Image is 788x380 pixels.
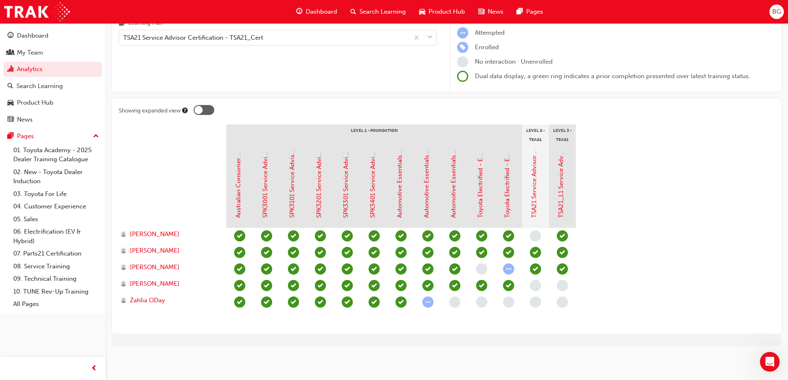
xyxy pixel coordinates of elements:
span: News [488,7,503,17]
span: BG [772,7,781,17]
span: learningRecordVerb_ATTEND-icon [530,263,541,275]
span: pages-icon [517,7,523,17]
span: Attempted [475,29,505,36]
span: learningRecordVerb_NONE-icon [476,296,487,308]
div: Level 2 - TSA21 Service Advisor Course [522,124,549,145]
a: TSA21_L1 Service Advisor Certification (Quiz) [557,88,565,218]
span: news-icon [7,116,14,124]
span: [PERSON_NAME] [130,279,180,289]
button: BG [769,5,784,19]
span: Zahlia ODay [130,296,165,305]
a: [PERSON_NAME] [120,246,218,256]
div: Brett says… [7,211,159,258]
span: learningRecordVerb_PASS-icon [422,263,434,275]
span: learningRecordVerb_COMPLETE-icon [557,230,568,241]
a: car-iconProduct Hub [412,3,472,20]
a: All Pages [10,298,102,311]
span: Search Learning [359,7,406,17]
img: Trak [4,2,70,21]
h1: Trak [40,4,54,10]
span: learningRecordVerb_NONE-icon [557,280,568,291]
div: Who are the three apprentices, and I'll have a look at this for you. [13,69,129,85]
div: Trak says… [7,52,159,121]
a: 10. TUNE Rev-Up Training [10,285,102,298]
div: Hi [PERSON_NAME],Who are the three apprentices, and I'll have a look at this for you.Thanks,Menno [7,52,136,115]
span: learningRecordVerb_PASS-icon [422,280,434,291]
p: Active [40,10,57,19]
a: Reporting issue [46,28,119,45]
a: TSA21 Service Advisor Course ( face to face) [530,92,538,218]
span: Reporting issue [64,33,112,40]
span: learningRecordVerb_PASS-icon [342,280,353,291]
button: Emoji picker [13,271,19,277]
span: people-icon [7,49,14,57]
a: Dashboard [3,28,102,43]
span: learningRecordVerb_PASS-icon [503,230,514,241]
div: Pages [17,131,34,141]
a: 09. Technical Training [10,272,102,285]
span: Ticket has been updated • 20h ago [42,186,133,193]
div: Close [145,3,160,18]
span: learningRecordVerb_NONE-icon [449,296,460,308]
div: [PERSON_NAME], [PERSON_NAME] and [PERSON_NAME] [36,155,152,171]
a: Zahlia ODay [120,296,218,305]
div: Profile image for Trak [24,5,37,18]
button: Send a message… [142,268,155,281]
a: Analytics [3,62,102,77]
div: Brett says… [7,150,159,182]
span: learningRecordVerb_PASS-icon [422,230,434,241]
span: Dashboard [306,7,337,17]
span: car-icon [419,7,425,17]
span: learningRecordVerb_PASS-icon [476,247,487,258]
a: News [3,112,102,127]
span: learningRecordVerb_ATTEMPT-icon [422,296,434,308]
span: learningRecordVerb_PASS-icon [261,280,272,291]
span: Dual data display; a green ring indicates a prior completion presented over latest training status. [475,72,750,80]
span: learningRecordVerb_NONE-icon [557,296,568,308]
div: News [17,115,33,124]
a: Search Learning [3,79,102,94]
span: learningRecordVerb_PASS-icon [395,247,407,258]
a: 07. Parts21 Certification [10,247,102,260]
span: learningRecordVerb_NONE-icon [530,280,541,291]
a: guage-iconDashboard [290,3,344,20]
span: learningRecordVerb_COMPLETE-icon [557,263,568,275]
a: [PERSON_NAME] [120,263,218,272]
div: [PERSON_NAME], [PERSON_NAME] and [PERSON_NAME] [30,150,159,176]
span: prev-icon [91,363,97,374]
span: learningRecordVerb_NONE-icon [476,263,487,275]
span: guage-icon [296,7,302,17]
span: [PERSON_NAME] [130,263,180,272]
div: Hi [PERSON_NAME], [13,57,129,65]
span: learningRecordVerb_PASS-icon [449,230,460,241]
button: DashboardMy TeamAnalyticsSearch LearningProduct HubNews [3,26,102,129]
span: learningRecordVerb_NONE-icon [530,296,541,308]
span: learningRecordVerb_PASS-icon [449,263,460,275]
span: learningRecordVerb_PASS-icon [342,296,353,308]
span: learningRecordVerb_PASS-icon [476,230,487,241]
strong: In progress [65,194,100,201]
div: Showing expanded view [119,107,181,115]
span: learningRecordVerb_PASS-icon [315,296,326,308]
span: learningRecordVerb_PASS-icon [369,230,380,241]
div: Dashboard [17,31,48,41]
a: search-iconSearch Learning [344,3,412,20]
iframe: Intercom live chat [760,352,780,372]
span: learningRecordVerb_PASS-icon [261,247,272,258]
div: Level 1 - Foundation [226,124,522,145]
span: learningRecordVerb_PASS-icon [234,263,245,275]
span: learningRecordVerb_PASS-icon [288,263,299,275]
div: Level 3 - TSA21 Service Advisor Quiz [549,124,576,145]
a: 04. Customer Experience [10,200,102,213]
div: My Team [17,48,43,57]
span: search-icon [350,7,356,17]
span: news-icon [478,7,484,17]
span: learningRecordVerb_PASS-icon [476,280,487,291]
span: learningRecordVerb_ATTEMPT-icon [457,27,468,38]
button: Upload attachment [39,271,46,277]
span: Ticket has been updated • 21h ago [42,125,133,131]
strong: Waiting on you [60,133,105,139]
span: learningRecordVerb_PASS-icon [503,247,514,258]
span: learningRecordVerb_PASS-icon [369,296,380,308]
